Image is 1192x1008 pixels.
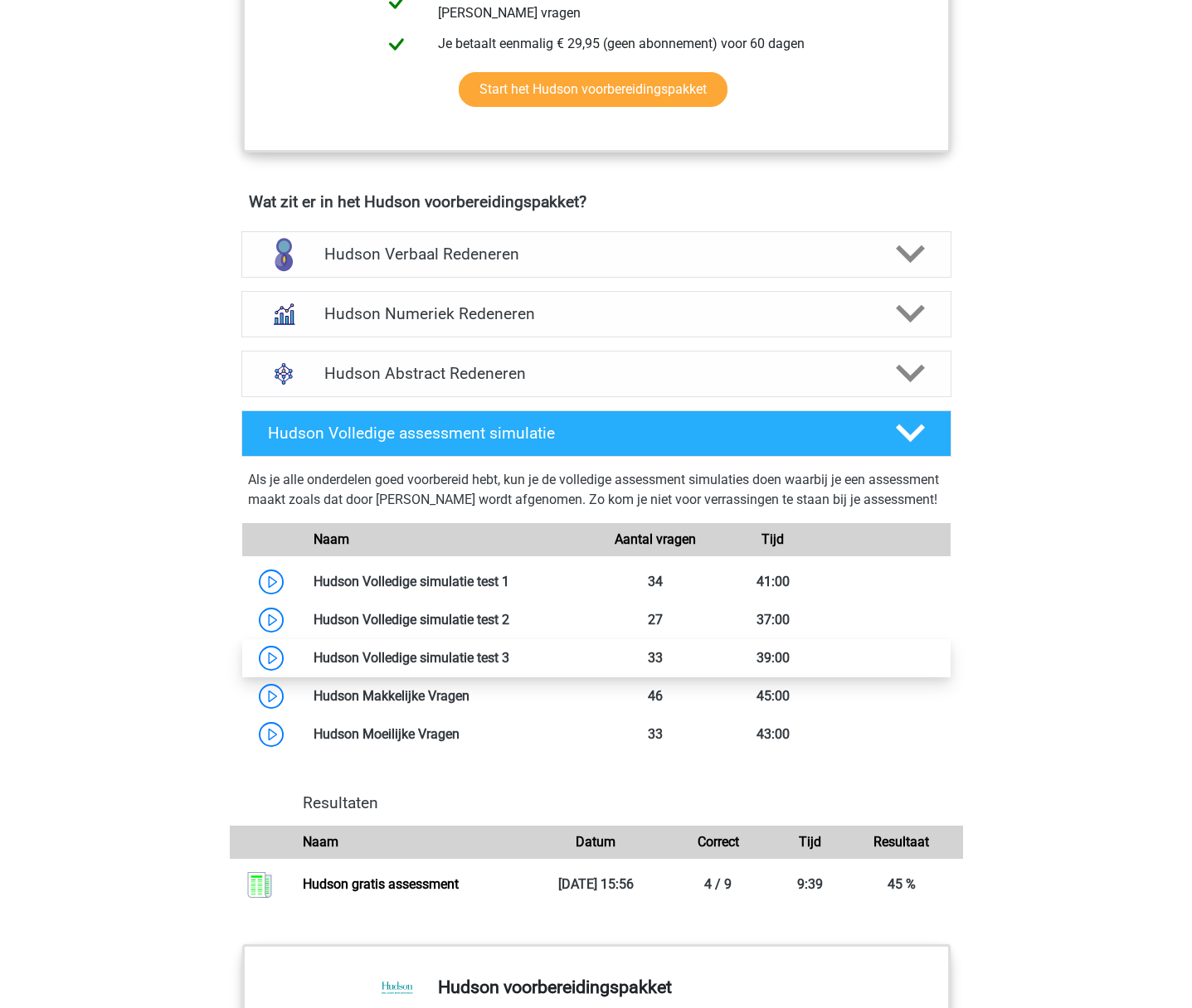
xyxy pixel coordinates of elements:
img: numeriek redeneren [262,293,305,336]
a: verbaal redeneren Hudson Verbaal Redeneren [235,231,958,278]
a: Hudson Volledige assessment simulatie [235,410,958,457]
h4: Resultaten [303,793,950,812]
div: Datum [535,832,657,852]
h4: Hudson Verbaal Redeneren [324,245,868,264]
div: Naam [301,530,596,550]
h4: Hudson Numeriek Redeneren [324,304,868,323]
img: abstract redeneren [262,352,305,395]
a: Start het Hudson voorbereidingspakket [459,72,727,107]
a: Hudson gratis assessment [303,876,459,892]
img: verbaal redeneren [262,233,305,276]
div: Tijd [779,832,840,852]
div: Aantal vragen [596,530,713,550]
h4: Wat zit er in het Hudson voorbereidingspakket? [249,192,944,211]
div: Hudson Moeilijke Vragen [301,724,596,744]
div: Tijd [714,530,832,550]
div: Als je alle onderdelen goed voorbereid hebt, kun je de volledige assessment simulaties doen waarb... [248,470,945,516]
a: abstract redeneren Hudson Abstract Redeneren [235,351,958,397]
div: Hudson Volledige simulatie test 2 [301,610,596,630]
div: Resultaat [840,832,962,852]
h4: Hudson Abstract Redeneren [324,364,868,383]
a: numeriek redeneren Hudson Numeriek Redeneren [235,291,958,337]
div: Naam [290,832,535,852]
h4: Hudson Volledige assessment simulatie [268,424,868,443]
div: Correct [657,832,779,852]
div: Hudson Volledige simulatie test 1 [301,572,596,592]
div: Hudson Volledige simulatie test 3 [301,648,596,668]
div: Hudson Makkelijke Vragen [301,686,596,706]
